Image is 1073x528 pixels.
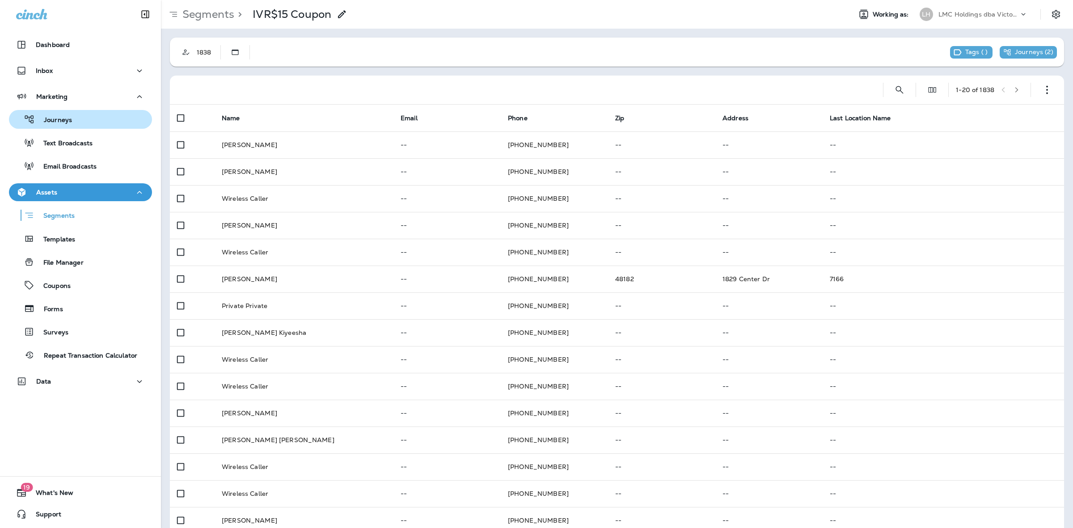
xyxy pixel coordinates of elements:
[9,36,152,54] button: Dashboard
[722,410,815,417] p: --
[215,453,393,480] td: Wireless Caller
[401,249,494,256] p: --
[615,490,708,497] p: --
[501,266,608,292] td: [PHONE_NUMBER]
[501,427,608,453] td: [PHONE_NUMBER]
[9,206,152,225] button: Segments
[36,189,57,196] p: Assets
[401,195,494,202] p: --
[950,46,993,59] div: This segment has no tags
[722,329,815,336] p: --
[722,114,748,122] span: Address
[615,329,708,336] p: --
[215,212,393,239] td: [PERSON_NAME]
[501,400,608,427] td: [PHONE_NUMBER]
[34,212,75,221] p: Segments
[615,249,708,256] p: --
[501,239,608,266] td: [PHONE_NUMBER]
[830,249,1057,256] p: --
[830,222,1057,229] p: --
[873,11,911,18] span: Working as:
[501,373,608,400] td: [PHONE_NUMBER]
[401,436,494,444] p: --
[722,168,815,175] p: --
[35,305,63,314] p: Forms
[34,329,68,337] p: Surveys
[179,8,234,21] p: Segments
[722,195,815,202] p: --
[27,511,61,521] span: Support
[722,436,815,444] p: --
[615,168,708,175] p: --
[615,410,708,417] p: --
[34,259,84,267] p: File Manager
[608,266,715,292] td: 48182
[34,163,97,171] p: Email Broadcasts
[9,133,152,152] button: Text Broadcasts
[501,185,608,212] td: [PHONE_NUMBER]
[615,436,708,444] p: --
[215,427,393,453] td: [PERSON_NAME] [PERSON_NAME]
[215,319,393,346] td: [PERSON_NAME] Kiyeesha
[9,372,152,390] button: Data
[830,329,1057,336] p: --
[401,329,494,336] p: --
[830,168,1057,175] p: --
[35,352,137,360] p: Repeat Transaction Calculator
[34,282,71,291] p: Coupons
[615,383,708,390] p: --
[215,346,393,373] td: Wireless Caller
[34,139,93,148] p: Text Broadcasts
[401,356,494,363] p: --
[615,195,708,202] p: --
[401,302,494,309] p: --
[830,383,1057,390] p: --
[615,517,708,524] p: --
[9,276,152,295] button: Coupons
[722,517,815,524] p: --
[215,239,393,266] td: Wireless Caller
[830,436,1057,444] p: --
[830,114,891,122] span: Last Location Name
[9,484,152,502] button: 19What's New
[501,158,608,185] td: [PHONE_NUMBER]
[215,158,393,185] td: [PERSON_NAME]
[35,116,72,125] p: Journeys
[722,302,815,309] p: --
[9,183,152,201] button: Assets
[36,41,70,48] p: Dashboard
[830,302,1057,309] p: --
[9,299,152,318] button: Forms
[401,383,494,390] p: --
[253,8,331,21] p: IVR$15 Coupon
[401,114,418,122] span: Email
[36,378,51,385] p: Data
[234,8,242,21] p: >
[938,11,1019,18] p: LMC Holdings dba Victory Lane Quick Oil Change
[615,463,708,470] p: --
[615,141,708,148] p: --
[1048,6,1064,22] button: Settings
[830,517,1057,524] p: --
[222,114,240,122] span: Name
[9,346,152,364] button: Repeat Transaction Calculator
[9,229,152,248] button: Templates
[501,480,608,507] td: [PHONE_NUMBER]
[9,62,152,80] button: Inbox
[891,81,908,99] button: Search Segments
[722,383,815,390] p: --
[501,212,608,239] td: [PHONE_NUMBER]
[9,322,152,341] button: Surveys
[830,141,1057,148] p: --
[956,86,994,93] div: 1 - 20 of 1838
[615,356,708,363] p: --
[501,319,608,346] td: [PHONE_NUMBER]
[501,346,608,373] td: [PHONE_NUMBER]
[36,67,53,74] p: Inbox
[923,81,941,99] button: Edit Fields
[722,490,815,497] p: --
[722,249,815,256] p: --
[508,114,528,122] span: Phone
[27,489,73,500] span: What's New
